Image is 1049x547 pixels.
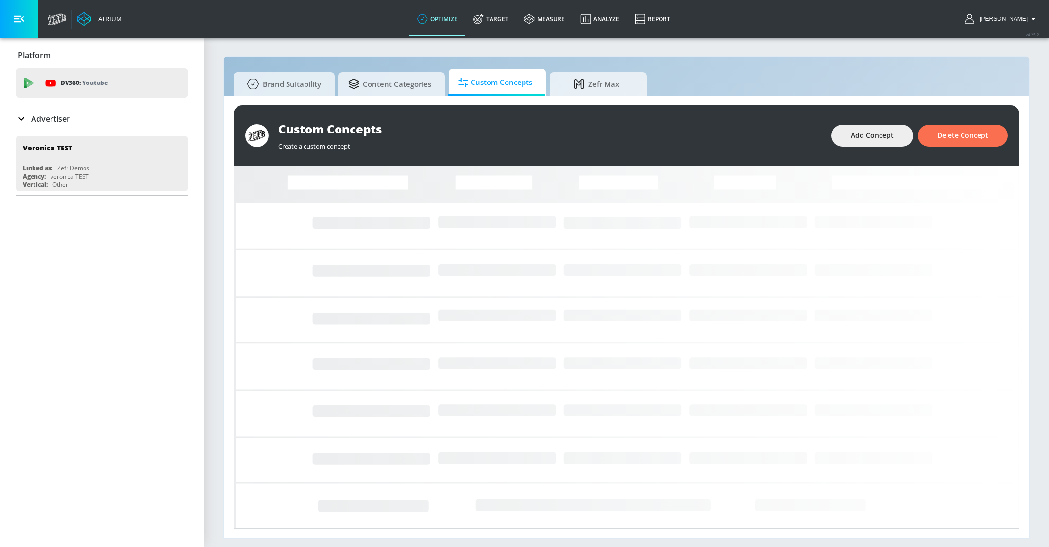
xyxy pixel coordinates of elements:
a: Report [627,1,678,36]
div: Zefr Demos [57,164,89,172]
div: Atrium [94,15,122,23]
a: optimize [409,1,465,36]
button: [PERSON_NAME] [965,13,1039,25]
p: DV360: [61,78,108,88]
div: Custom Concepts [278,121,822,137]
div: Create a custom concept [278,137,822,150]
button: Add Concept [831,125,913,147]
div: Other [52,181,68,189]
span: Add Concept [851,130,894,142]
span: Custom Concepts [458,71,532,94]
span: Brand Suitability [243,72,321,96]
span: v 4.25.2 [1026,32,1039,37]
div: Veronica TESTLinked as:Zefr DemosAgency:veronica TESTVertical:Other [16,136,188,191]
div: Veronica TEST [23,143,72,152]
p: Platform [18,50,51,61]
div: DV360: Youtube [16,68,188,98]
span: Zefr Max [559,72,633,96]
div: Platform [16,42,188,69]
span: login as: veronica.hernandez@zefr.com [976,16,1028,22]
p: Youtube [82,78,108,88]
a: Atrium [77,12,122,26]
div: Advertiser [16,105,188,133]
div: Agency: [23,172,46,181]
div: Linked as: [23,164,52,172]
span: Content Categories [348,72,431,96]
a: measure [516,1,573,36]
a: Analyze [573,1,627,36]
div: veronica TEST [51,172,89,181]
div: Vertical: [23,181,48,189]
a: Target [465,1,516,36]
p: Advertiser [31,114,70,124]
